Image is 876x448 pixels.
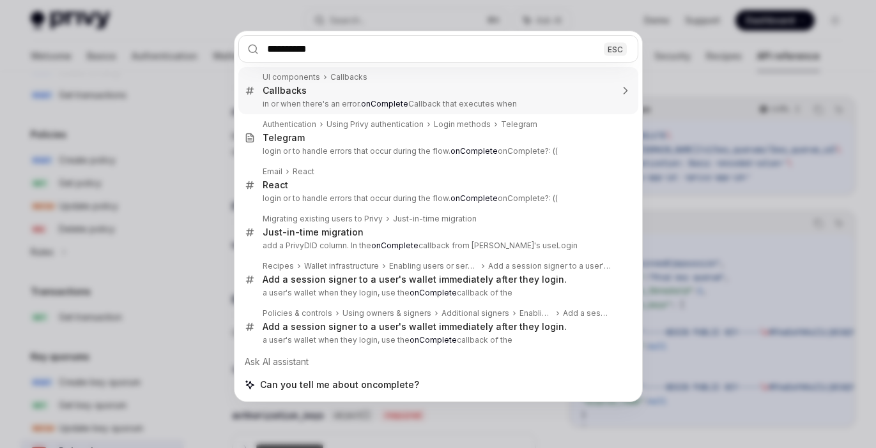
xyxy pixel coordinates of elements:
[410,288,457,297] b: onComplete
[263,119,316,130] div: Authentication
[563,308,611,318] div: Add a session signer to a user's wallet immediately after they login.
[263,321,567,332] div: Add a session signer to a user's wallet immediately after they login.
[263,227,364,238] div: Just-in-time migration
[263,167,282,177] div: Email
[304,261,379,271] div: Wallet infrastructure
[263,85,307,96] div: Callbacks
[410,335,457,345] b: onComplete
[260,378,419,391] span: Can you tell me about oncomplete?
[238,350,638,373] div: Ask AI assistant
[604,42,627,56] div: ESC
[263,214,383,224] div: Migrating existing users to Privy
[361,99,408,108] b: onComplete
[263,274,567,285] div: Add a session signer to a user's wallet immediately after they login.
[263,288,611,298] p: a user's wallet when they login, use the callback of the
[263,193,611,204] p: login or to handle errors that occur during the flow. onComplete?: ((
[450,146,498,156] b: onComplete
[263,261,294,271] div: Recipes
[327,119,424,130] div: Using Privy authentication
[389,261,478,271] div: Enabling users or servers to execute transactions
[519,308,553,318] div: Enabling users or servers to execute transactions
[293,167,314,177] div: React
[342,308,431,318] div: Using owners & signers
[371,241,419,250] b: onComplete
[330,72,367,82] div: Callbacks
[488,261,611,271] div: Add a session signer to a user's wallet immediately after they login.
[263,146,611,156] p: login or to handle errors that occur during the flow. onComplete?: ((
[501,119,537,130] div: Telegram
[263,241,611,251] p: add a PrivyDID column. In the callback from [PERSON_NAME]'s useLogin
[393,214,477,224] div: Just-in-time migration
[263,72,320,82] div: UI components
[450,193,498,203] b: onComplete
[263,308,332,318] div: Policies & controls
[434,119,491,130] div: Login methods
[263,132,305,144] div: Telegram
[263,179,288,191] div: React
[263,99,611,109] p: in or when there's an error. Callback that executes when
[442,308,509,318] div: Additional signers
[263,335,611,345] p: a user's wallet when they login, use the callback of the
